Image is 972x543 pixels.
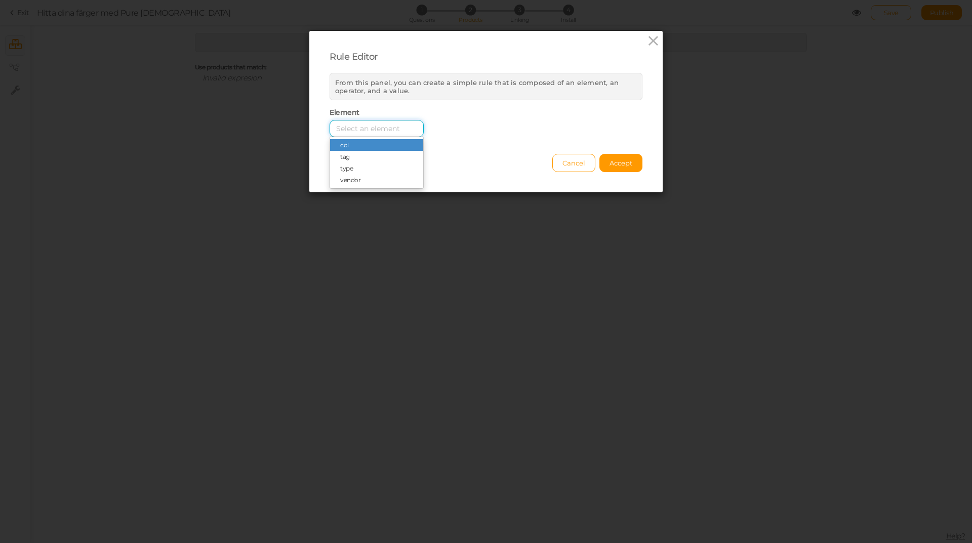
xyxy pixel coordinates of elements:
[610,159,632,167] span: Accept
[599,154,642,172] button: Accept
[330,120,424,137] input: Select box
[562,159,585,167] span: Cancel
[340,176,360,184] span: vendor
[552,154,595,172] button: Cancel
[340,141,349,149] span: col
[335,78,619,95] span: From this panel, you can create a simple rule that is composed of an element, an operator, and a ...
[330,51,378,62] span: Rule Editor
[340,153,350,160] span: tag
[340,164,353,172] span: type
[330,108,359,117] span: Element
